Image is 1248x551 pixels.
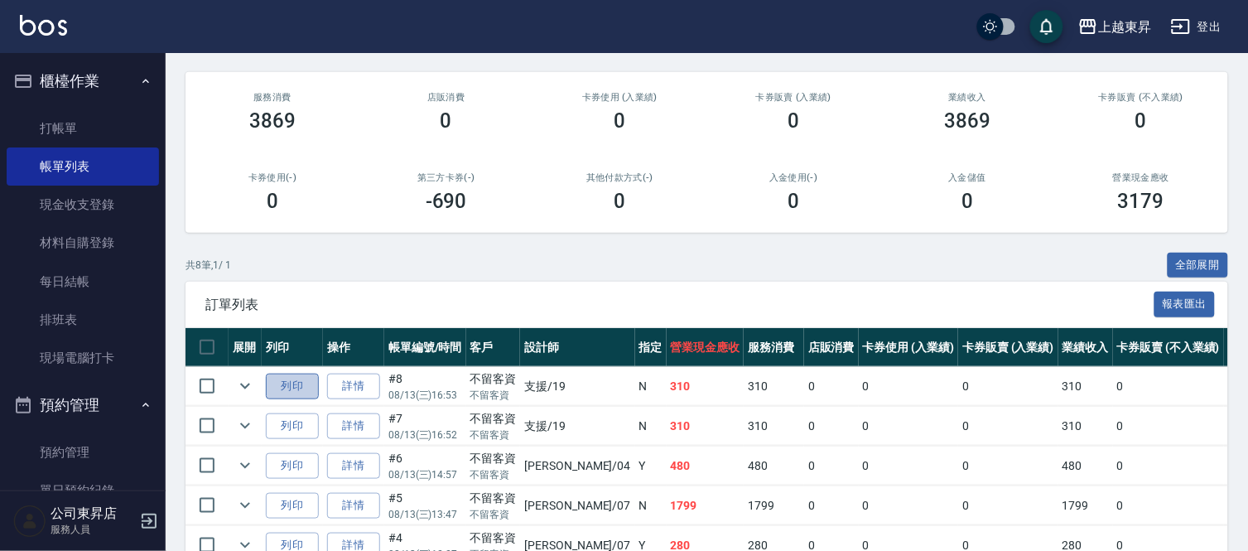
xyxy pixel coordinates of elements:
[384,447,466,486] td: #6
[859,328,959,367] th: 卡券使用 (入業績)
[384,328,466,367] th: 帳單編號/時間
[7,301,159,339] a: 排班表
[7,384,159,427] button: 預約管理
[744,447,804,486] td: 480
[744,486,804,525] td: 1799
[726,92,860,103] h2: 卡券販賣 (入業績)
[229,328,262,367] th: 展開
[1154,296,1216,312] a: 報表匯出
[470,428,517,442] p: 不留客資
[7,60,159,103] button: 櫃檯作業
[744,328,804,367] th: 服務消費
[470,467,517,482] p: 不留客資
[804,328,859,367] th: 店販消費
[470,388,517,403] p: 不留客資
[1113,328,1224,367] th: 卡券販賣 (不入業績)
[1113,447,1224,486] td: 0
[7,263,159,301] a: 每日結帳
[1058,328,1113,367] th: 業績收入
[1154,292,1216,317] button: 報表匯出
[667,407,744,446] td: 310
[859,447,959,486] td: 0
[426,190,467,213] h3: -690
[635,486,667,525] td: N
[553,172,687,183] h2: 其他付款方式(-)
[667,367,744,406] td: 310
[859,407,959,446] td: 0
[388,388,462,403] p: 08/13 (三) 16:53
[205,172,340,183] h2: 卡券使用(-)
[388,467,462,482] p: 08/13 (三) 14:57
[7,186,159,224] a: 現金收支登錄
[51,522,135,537] p: 服務人員
[7,433,159,471] a: 預約管理
[1118,190,1164,213] h3: 3179
[249,109,296,133] h3: 3869
[384,486,466,525] td: #5
[958,486,1058,525] td: 0
[961,190,973,213] h3: 0
[859,486,959,525] td: 0
[900,92,1034,103] h2: 業績收入
[804,486,859,525] td: 0
[667,447,744,486] td: 480
[635,407,667,446] td: N
[323,328,384,367] th: 操作
[958,407,1058,446] td: 0
[1098,17,1151,37] div: 上越東昇
[520,328,634,367] th: 設計師
[233,453,258,478] button: expand row
[470,490,517,507] div: 不留客資
[327,493,380,519] a: 詳情
[466,328,521,367] th: 客戶
[384,367,466,406] td: #8
[614,109,626,133] h3: 0
[744,407,804,446] td: 310
[744,367,804,406] td: 310
[520,367,634,406] td: 支援 /19
[205,297,1154,313] span: 訂單列表
[614,190,626,213] h3: 0
[804,367,859,406] td: 0
[520,447,634,486] td: [PERSON_NAME] /04
[441,109,452,133] h3: 0
[1113,486,1224,525] td: 0
[7,339,159,377] a: 現場電腦打卡
[1030,10,1063,43] button: save
[635,328,667,367] th: 指定
[388,428,462,442] p: 08/13 (三) 16:52
[470,507,517,522] p: 不留客資
[1113,407,1224,446] td: 0
[266,413,319,439] button: 列印
[1058,367,1113,406] td: 310
[804,407,859,446] td: 0
[788,109,799,133] h3: 0
[1168,253,1229,278] button: 全部展開
[470,529,517,547] div: 不留客資
[804,447,859,486] td: 0
[327,374,380,399] a: 詳情
[900,172,1034,183] h2: 入金儲值
[233,374,258,399] button: expand row
[327,413,380,439] a: 詳情
[470,370,517,388] div: 不留客資
[379,172,513,183] h2: 第三方卡券(-)
[520,407,634,446] td: 支援 /19
[520,486,634,525] td: [PERSON_NAME] /07
[1074,172,1208,183] h2: 營業現金應收
[470,450,517,467] div: 不留客資
[233,413,258,438] button: expand row
[186,258,231,273] p: 共 8 筆, 1 / 1
[958,328,1058,367] th: 卡券販賣 (入業績)
[1058,447,1113,486] td: 480
[51,505,135,522] h5: 公司東昇店
[7,109,159,147] a: 打帳單
[266,453,319,479] button: 列印
[233,493,258,518] button: expand row
[635,367,667,406] td: N
[1074,92,1208,103] h2: 卡券販賣 (不入業績)
[958,447,1058,486] td: 0
[667,328,744,367] th: 營業現金應收
[20,15,67,36] img: Logo
[205,92,340,103] h3: 服務消費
